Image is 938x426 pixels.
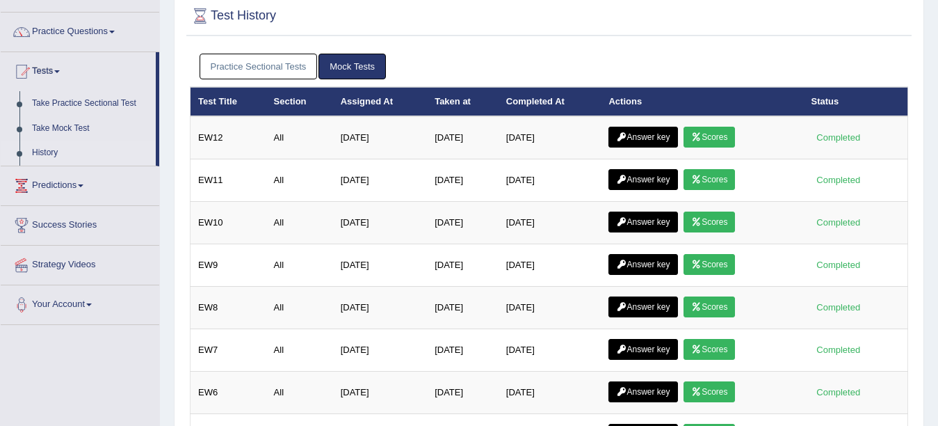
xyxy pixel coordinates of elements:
div: Completed [811,173,866,187]
a: Scores [684,254,735,275]
td: All [266,287,333,329]
div: Completed [811,385,866,400]
th: Actions [601,87,803,116]
td: EW10 [191,202,266,244]
td: All [266,116,333,159]
div: Completed [811,215,866,230]
td: EW9 [191,244,266,287]
a: Answer key [608,381,677,402]
th: Completed At [499,87,601,116]
td: [DATE] [333,287,428,329]
td: [DATE] [427,287,499,329]
a: Take Mock Test [26,116,156,141]
a: Predictions [1,166,159,201]
td: [DATE] [333,159,428,202]
td: [DATE] [427,116,499,159]
h2: Test History [190,6,276,26]
td: [DATE] [427,159,499,202]
a: Scores [684,381,735,402]
a: Scores [684,339,735,360]
a: Answer key [608,254,677,275]
a: Your Account [1,285,159,320]
td: EW12 [191,116,266,159]
div: Completed [811,342,866,357]
td: EW6 [191,372,266,414]
a: Practice Questions [1,13,159,47]
a: Scores [684,169,735,190]
div: Completed [811,300,866,315]
a: Scores [684,212,735,232]
td: [DATE] [427,372,499,414]
td: All [266,159,333,202]
td: [DATE] [499,159,601,202]
th: Assigned At [333,87,428,116]
div: Completed [811,130,866,145]
td: [DATE] [333,202,428,244]
a: Strategy Videos [1,246,159,281]
td: [DATE] [333,116,428,159]
td: [DATE] [333,372,428,414]
td: [DATE] [499,244,601,287]
a: Answer key [608,339,677,360]
td: [DATE] [333,244,428,287]
td: EW8 [191,287,266,329]
a: Practice Sectional Tests [200,54,318,79]
a: History [26,141,156,166]
td: [DATE] [427,329,499,372]
td: [DATE] [333,329,428,372]
a: Answer key [608,127,677,148]
td: [DATE] [499,202,601,244]
td: [DATE] [499,116,601,159]
td: [DATE] [427,202,499,244]
td: [DATE] [427,244,499,287]
td: [DATE] [499,329,601,372]
a: Success Stories [1,206,159,241]
th: Status [804,87,908,116]
td: [DATE] [499,372,601,414]
a: Take Practice Sectional Test [26,91,156,116]
td: All [266,244,333,287]
td: EW11 [191,159,266,202]
th: Taken at [427,87,499,116]
td: [DATE] [499,287,601,329]
td: All [266,329,333,372]
div: Completed [811,258,866,272]
a: Scores [684,127,735,148]
a: Mock Tests [318,54,386,79]
a: Answer key [608,297,677,317]
a: Tests [1,52,156,87]
a: Answer key [608,169,677,190]
th: Test Title [191,87,266,116]
th: Section [266,87,333,116]
td: All [266,202,333,244]
a: Scores [684,297,735,317]
td: All [266,372,333,414]
a: Answer key [608,212,677,232]
td: EW7 [191,329,266,372]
